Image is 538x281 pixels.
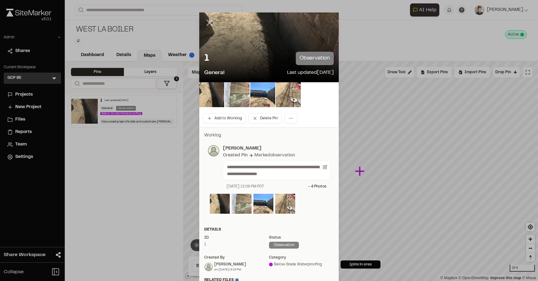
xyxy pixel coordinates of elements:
[205,263,213,271] img: Ryan Schreppel
[204,242,269,247] div: 1
[203,113,246,123] button: Add to Worklog
[269,262,334,267] div: Below Grade Waterproofing
[276,82,301,107] img: file
[223,145,330,152] p: [PERSON_NAME]
[269,255,334,260] div: category
[248,113,282,123] button: Delete Pin
[199,82,224,107] img: file
[296,52,334,65] p: observation
[210,194,230,214] img: file
[214,267,246,272] div: on [DATE] 3:15 PM
[204,227,334,232] div: Details
[232,194,252,214] img: file
[204,255,269,260] div: Created by
[254,152,295,159] div: Marked observation
[287,69,334,77] p: Last updated [DATE]
[250,82,275,107] img: file
[227,184,264,189] div: [DATE] 12:09 PM PDT
[275,194,295,214] img: file
[208,145,219,156] img: photo
[204,69,224,77] p: General
[204,132,334,139] p: Worklog
[308,184,326,189] div: - 4 Photo s
[253,194,273,214] img: file
[214,262,246,267] div: [PERSON_NAME]
[223,152,248,159] div: Created Pin
[204,52,209,65] p: 1
[269,242,299,249] div: observation
[269,235,334,241] div: Status
[204,235,269,241] div: ID
[225,82,250,107] img: file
